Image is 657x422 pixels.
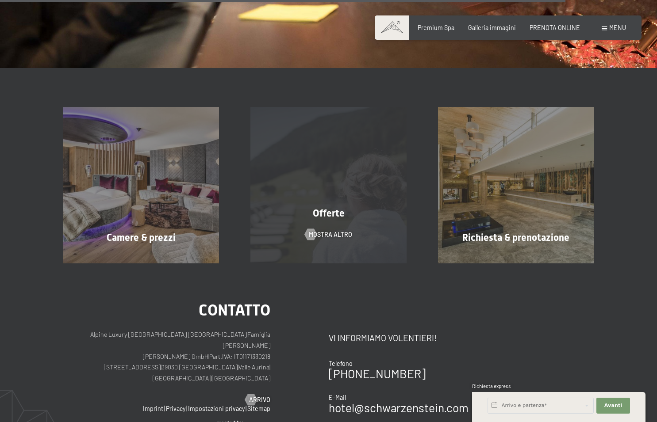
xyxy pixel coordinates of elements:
[166,405,185,412] a: Privacy
[329,333,437,343] span: Vi informiamo volentieri!
[418,24,454,31] a: Premium Spa
[329,367,426,380] a: [PHONE_NUMBER]
[468,24,516,31] a: Galleria immagini
[329,401,469,414] a: hotel@schwarzenstein.com
[530,24,580,31] a: PRENOTA ONLINE
[269,363,270,371] span: |
[462,232,569,243] span: Richiesta & prenotazione
[472,383,511,389] span: Richiesta express
[107,232,176,243] span: Camere & prezzi
[309,230,352,239] span: mostra altro
[208,353,209,360] span: |
[422,107,610,263] a: Hotel all inclusive in Trentino Alto Adige Richiesta & prenotazione
[609,24,626,31] span: Menu
[245,395,270,404] a: Arrivo
[246,405,246,412] span: |
[47,107,235,263] a: Hotel all inclusive in Trentino Alto Adige Camere & prezzi
[211,374,212,382] span: |
[188,405,245,412] a: Impostazioni privacy
[596,398,630,414] button: Avanti
[329,394,346,401] span: E-Mail
[143,405,163,412] a: Imprint
[63,329,270,384] p: Alpine Luxury [GEOGRAPHIC_DATA] [GEOGRAPHIC_DATA] Famiglia [PERSON_NAME] [PERSON_NAME] GmbH Part....
[186,405,187,412] span: |
[235,107,423,263] a: Hotel all inclusive in Trentino Alto Adige Offerte mostra altro
[329,360,353,367] span: Telefono
[604,402,622,409] span: Avanti
[249,395,270,404] span: Arrivo
[246,331,247,338] span: |
[247,405,270,412] a: Sitemap
[313,208,345,219] span: Offerte
[164,405,165,412] span: |
[199,301,270,319] span: Contatto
